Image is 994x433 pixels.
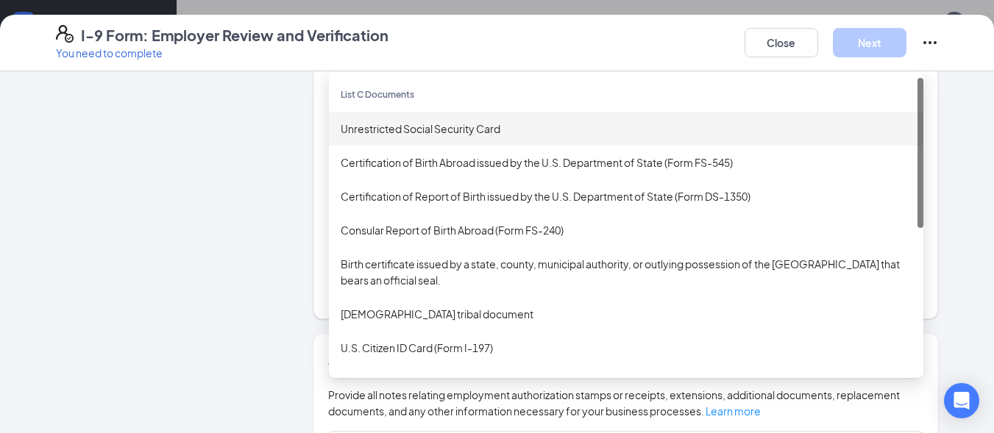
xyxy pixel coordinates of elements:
[56,25,74,43] svg: FormI9EVerifyIcon
[341,340,912,356] div: U.S. Citizen ID Card (Form I-197)
[706,404,761,418] a: Learn more
[921,34,939,51] svg: Ellipses
[341,222,912,238] div: Consular Report of Birth Abroad (Form FS-240)
[81,25,388,46] h4: I-9 Form: Employer Review and Verification
[341,256,912,288] div: Birth certificate issued by a state, county, municipal authority, or outlying possession of the [...
[745,28,818,57] button: Close
[944,383,979,418] div: Open Intercom Messenger
[341,89,414,100] span: List C Documents
[328,388,900,418] span: Provide all notes relating employment authorization stamps or receipts, extensions, additional do...
[833,28,906,57] button: Next
[341,154,912,171] div: Certification of Birth Abroad issued by the U.S. Department of State (Form FS-545)
[341,188,912,204] div: Certification of Report of Birth issued by the U.S. Department of State (Form DS-1350)
[328,349,488,368] span: Additional information
[341,121,912,137] div: Unrestricted Social Security Card
[56,46,388,60] p: You need to complete
[341,306,912,322] div: [DEMOGRAPHIC_DATA] tribal document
